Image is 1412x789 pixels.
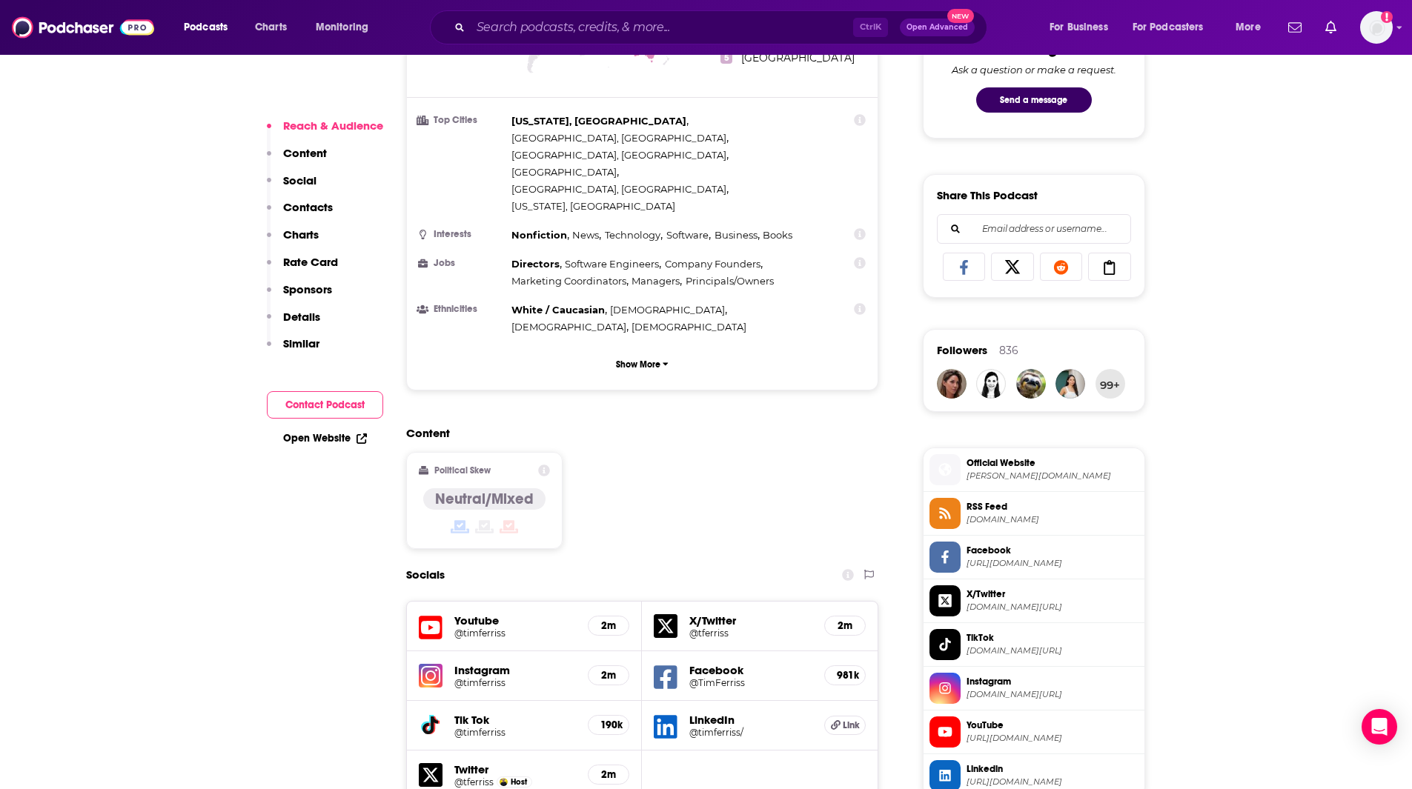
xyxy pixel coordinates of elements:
[741,51,855,64] span: [GEOGRAPHIC_DATA]
[12,13,154,41] img: Podchaser - Follow, Share and Rate Podcasts
[1016,369,1046,399] img: alnagy
[600,768,617,781] h5: 2m
[1225,16,1279,39] button: open menu
[511,149,726,161] span: [GEOGRAPHIC_DATA], [GEOGRAPHIC_DATA]
[1050,17,1108,38] span: For Business
[949,215,1118,243] input: Email address or username...
[471,16,853,39] input: Search podcasts, credits, & more...
[565,256,661,273] span: ,
[967,514,1138,525] span: rss.art19.com
[454,762,577,776] h5: Twitter
[967,602,1138,613] span: twitter.com/tferriss
[511,113,689,130] span: ,
[511,275,626,287] span: Marketing Coordinators
[511,321,626,333] span: [DEMOGRAPHIC_DATA]
[283,310,320,324] p: Details
[715,229,758,241] span: Business
[689,713,812,727] h5: LinkedIn
[991,253,1034,281] a: Share on X/Twitter
[435,490,534,508] h4: Neutral/Mixed
[686,275,774,287] span: Principals/Owners
[511,166,617,178] span: [GEOGRAPHIC_DATA]
[1096,369,1125,399] button: 99+
[511,302,607,319] span: ,
[283,173,316,187] p: Social
[419,259,506,268] h3: Jobs
[511,258,560,270] span: Directors
[511,227,569,244] span: ,
[610,302,727,319] span: ,
[511,777,527,787] span: Host
[632,321,746,333] span: [DEMOGRAPHIC_DATA]
[305,16,388,39] button: open menu
[610,304,725,316] span: [DEMOGRAPHIC_DATA]
[1319,15,1342,40] a: Show notifications dropdown
[572,227,601,244] span: ,
[600,669,617,682] h5: 2m
[283,227,319,242] p: Charts
[715,227,760,244] span: ,
[1360,11,1393,44] button: Show profile menu
[267,282,332,310] button: Sponsors
[967,631,1138,645] span: TikTok
[1381,11,1393,23] svg: Add a profile image
[511,130,729,147] span: ,
[444,10,1001,44] div: Search podcasts, credits, & more...
[943,253,986,281] a: Share on Facebook
[511,273,629,290] span: ,
[967,587,1138,601] span: X/Twitter
[929,498,1138,529] a: RSS Feed[DOMAIN_NAME]
[511,181,729,198] span: ,
[434,465,491,476] h2: Political Skew
[1040,253,1083,281] a: Share on Reddit
[947,9,974,23] span: New
[419,230,506,239] h3: Interests
[967,544,1138,557] span: Facebook
[511,132,726,144] span: [GEOGRAPHIC_DATA], [GEOGRAPHIC_DATA]
[929,629,1138,660] a: TikTok[DOMAIN_NAME][URL]
[419,350,866,378] button: Show More
[283,255,338,269] p: Rate Card
[184,17,228,38] span: Podcasts
[929,454,1138,485] a: Official Website[PERSON_NAME][DOMAIN_NAME]
[500,778,508,786] a: Tim Ferriss
[267,119,383,146] button: Reach & Audience
[967,689,1138,700] span: instagram.com/timferriss
[824,716,866,735] a: Link
[689,627,812,639] a: @tferriss
[666,229,709,241] span: Software
[283,146,327,160] p: Content
[937,369,967,399] img: JSativaJ
[906,24,968,31] span: Open Advanced
[605,227,663,244] span: ,
[929,542,1138,573] a: Facebook[URL][DOMAIN_NAME]
[929,585,1138,616] a: X/Twitter[DOMAIN_NAME][URL]
[632,273,682,290] span: ,
[267,200,333,227] button: Contacts
[565,258,659,270] span: Software Engineers
[837,619,853,632] h5: 2m
[689,727,812,738] a: @timferriss/
[454,677,577,688] a: @timferriss
[967,776,1138,788] span: https://www.linkedin.com/in/timferriss/
[454,627,577,639] h5: @timferriss
[900,19,975,36] button: Open AdvancedNew
[1362,709,1397,745] div: Open Intercom Messenger
[689,613,812,627] h5: X/Twitter
[454,613,577,627] h5: Youtube
[1123,16,1225,39] button: open menu
[843,719,860,731] span: Link
[967,762,1138,776] span: Linkedin
[1360,11,1393,44] img: User Profile
[283,336,319,350] p: Similar
[454,727,577,738] a: @timferriss
[406,426,867,440] h2: Content
[267,336,319,364] button: Similar
[937,188,1038,202] h3: Share This Podcast
[1282,15,1307,40] a: Show notifications dropdown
